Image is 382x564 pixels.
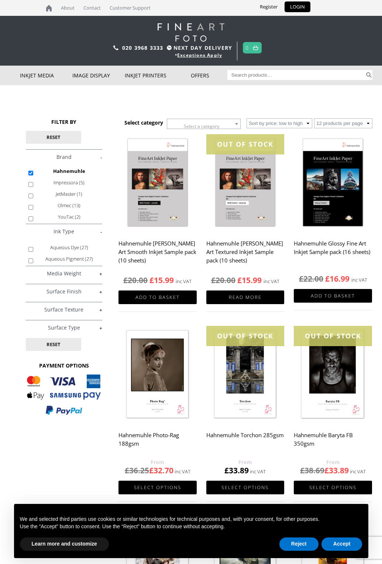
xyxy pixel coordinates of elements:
img: logo-white.svg [158,23,224,42]
select: Shop order [247,118,312,128]
a: Register [254,1,283,12]
span: £ [149,275,154,285]
a: + [26,306,102,313]
a: 020 3968 3333 [122,44,164,51]
p: We and selected third parties use cookies or similar technologies for technical purposes and, wit... [20,516,362,523]
span: (1) [77,191,82,197]
a: Add to basket: “Hahnemuhle Glossy Fine Art Inkjet Sample pack (16 sheets)” [294,289,372,303]
span: £ [299,274,303,284]
label: Aqueous Pigment [39,253,100,265]
span: (13) [72,202,80,209]
img: basket.svg [253,45,258,50]
img: Hahnemuhle Torchon 285gsm [206,326,285,424]
h2: Hahnemuhle [PERSON_NAME] Art Textured Inkjet Sample pack (10 sheets) [206,237,285,268]
a: + [26,324,102,331]
a: + [26,270,102,277]
h3: Select category [124,119,163,126]
bdi: 33.89 [224,465,249,476]
strong: inc VAT [351,276,367,284]
span: NEXT DAY DELIVERY [165,43,232,52]
a: Exceptions Apply [177,52,222,58]
bdi: 38.69 [300,465,324,476]
label: YouTac [39,211,100,223]
a: Hahnemuhle [PERSON_NAME] Art Smooth Inkjet Sample pack (10 sheets) inc VAT [118,134,197,286]
a: Select options for “Hahnemuhle Torchon 285gsm” [206,481,285,494]
h2: Hahnemuhle Glossy Fine Art Inkjet Sample pack (16 sheets) [294,237,372,266]
h2: Hahnemuhle [PERSON_NAME] Art Smooth Inkjet Sample pack (10 sheets) [118,237,197,268]
bdi: 22.00 [299,274,323,284]
a: - [26,228,102,235]
a: Select options for “Hahnemuhle Baryta FB 350gsm” [294,481,372,494]
bdi: 32.70 [149,465,173,476]
img: Hahnemuhle Baryta FB 350gsm [294,326,372,424]
button: Search [365,70,372,80]
img: PAYMENT OPTIONS [27,375,101,415]
div: OUT OF STOCK [294,326,372,346]
bdi: 20.00 [211,275,235,285]
img: Hahnemuhle Glossy Fine Art Inkjet Sample pack (16 sheets) [294,134,372,232]
bdi: 36.25 [125,465,149,476]
h4: Ink Type [26,224,102,239]
span: £ [211,275,216,285]
span: (2) [75,213,80,220]
span: £ [324,465,329,476]
input: Search products… [227,70,365,80]
span: £ [123,275,128,285]
a: 0 [245,42,249,53]
a: OUT OF STOCK Hahnemuhle Torchon 285gsm £33.89 [206,326,285,476]
bdi: 33.89 [324,465,349,476]
bdi: 15.99 [237,275,262,285]
button: Accept [321,537,362,551]
img: Hahnemuhle Photo-Rag 188gsm [118,326,197,424]
span: £ [149,465,154,476]
strong: inc VAT [176,277,192,286]
bdi: 16.99 [325,274,350,284]
button: Learn more and customize [20,537,109,551]
img: phone.svg [113,45,118,50]
a: Hahnemuhle Glossy Fine Art Inkjet Sample pack (16 sheets) inc VAT [294,134,372,284]
h4: Brand [26,149,102,164]
img: Hahnemuhle Matt Fine Art Smooth Inkjet Sample pack (10 sheets) [118,134,197,232]
button: Reset [26,338,81,351]
label: Impressora [39,177,100,188]
h4: Surface Texture [26,302,102,317]
a: Read more about “Hahnemuhle Matt Fine Art Textured Inkjet Sample pack (10 sheets)” [206,290,285,304]
label: Hahnemuhle [39,166,100,177]
label: Aqueous Dye [39,242,100,253]
a: LOGIN [285,1,310,12]
div: OUT OF STOCK [206,134,285,154]
h2: Hahnemuhle Torchon 285gsm [206,428,285,458]
a: - [26,154,102,161]
span: (27) [80,244,88,251]
h4: Media Weight [26,266,102,281]
span: £ [237,275,242,285]
button: Reject [279,537,319,551]
label: Olmec [39,200,100,211]
a: OUT OF STOCK Hahnemuhle Baryta FB 350gsm £38.69£33.89 [294,326,372,476]
img: time.svg [167,45,172,50]
span: (27) [85,255,93,262]
span: £ [125,465,129,476]
img: Hahnemuhle Matt Fine Art Textured Inkjet Sample pack (10 sheets) [206,134,285,232]
strong: inc VAT [264,277,279,286]
h2: Hahnemuhle Baryta FB 350gsm [294,428,372,458]
h4: Surface Finish [26,284,102,299]
span: Select a category [184,123,219,129]
h2: Hahnemuhle Photo-Rag 188gsm [118,428,197,458]
span: (5) [79,179,85,186]
div: OUT OF STOCK [206,326,285,346]
a: OUT OF STOCK Hahnemuhle [PERSON_NAME] Art Textured Inkjet Sample pack (10 sheets) inc VAT [206,134,285,286]
bdi: 15.99 [149,275,174,285]
p: Use the “Accept” button to consent. Use the “Reject” button to continue without accepting. [20,523,362,530]
a: + [26,288,102,295]
span: £ [325,274,330,284]
h3: PAYMENT OPTIONS [26,362,102,369]
bdi: 20.00 [123,275,148,285]
a: Add to basket: “Hahnemuhle Matt Fine Art Smooth Inkjet Sample pack (10 sheets)” [118,290,197,304]
h3: FILTER BY [26,118,102,125]
span: £ [300,465,304,476]
a: Hahnemuhle Photo-Rag 188gsm £36.25£32.70 [118,326,197,476]
span: £ [224,465,229,476]
h4: Surface Type [26,320,102,335]
a: Select options for “Hahnemuhle Photo-Rag 188gsm” [118,481,197,494]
